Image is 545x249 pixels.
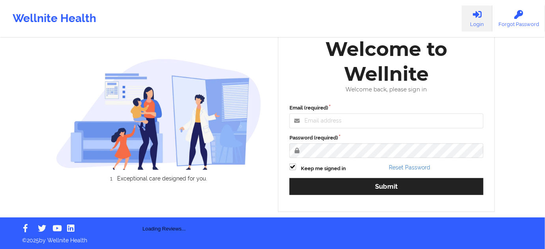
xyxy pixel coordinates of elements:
[289,104,483,112] label: Email (required)
[301,165,346,173] label: Keep me signed in
[289,134,483,142] label: Password (required)
[63,175,261,182] li: Exceptional care designed for you.
[56,58,262,170] img: wellnite-auth-hero_200.c722682e.png
[289,178,483,195] button: Submit
[56,195,273,233] div: Loading Reviews...
[289,113,483,128] input: Email address
[284,37,489,86] div: Welcome to Wellnite
[493,6,545,32] a: Forgot Password
[462,6,493,32] a: Login
[389,164,431,171] a: Reset Password
[17,231,528,244] p: © 2025 by Wellnite Health
[284,86,489,93] div: Welcome back, please sign in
